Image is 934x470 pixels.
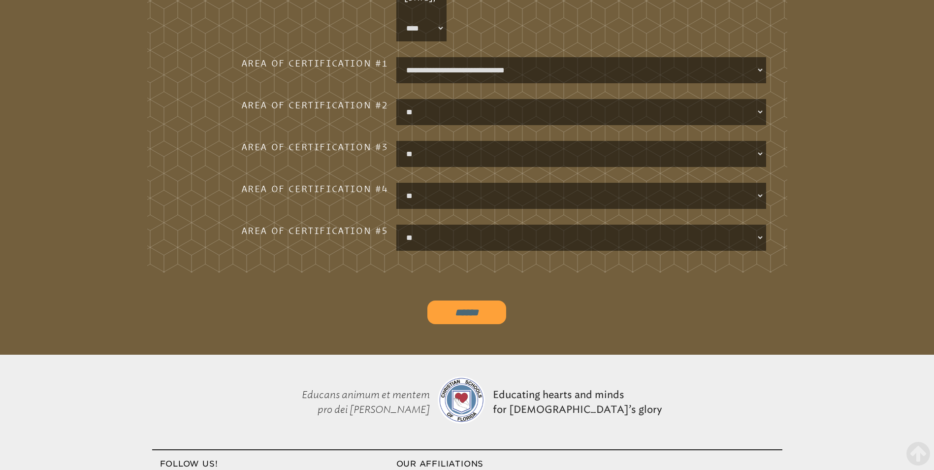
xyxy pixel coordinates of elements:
h3: Area of Certification #4 [231,183,388,195]
h3: Our Affiliations [396,458,782,470]
h3: Follow Us! [152,458,396,470]
h3: Area of Certification #2 [231,99,388,111]
h3: Area of Certification #3 [231,141,388,153]
p: Educans animum et mentem pro dei [PERSON_NAME] [268,363,434,441]
h3: Area of Certification #1 [231,57,388,69]
h3: Area of Certification #5 [231,225,388,236]
img: csf-logo-web-colors.png [438,376,485,424]
p: Educating hearts and minds for [DEMOGRAPHIC_DATA]’s glory [489,363,666,441]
